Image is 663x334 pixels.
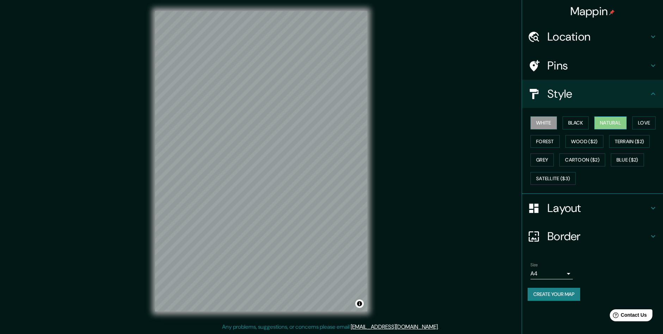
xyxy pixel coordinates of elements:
[530,135,560,148] button: Forest
[632,116,656,129] button: Love
[522,194,663,222] div: Layout
[609,135,650,148] button: Terrain ($2)
[528,288,580,301] button: Create your map
[563,116,589,129] button: Black
[522,23,663,51] div: Location
[547,59,649,73] h4: Pins
[547,30,649,44] h4: Location
[522,222,663,250] div: Border
[565,135,603,148] button: Wood ($2)
[547,201,649,215] h4: Layout
[530,172,576,185] button: Satellite ($3)
[547,229,649,243] h4: Border
[355,299,364,308] button: Toggle attribution
[440,323,441,331] div: .
[522,80,663,108] div: Style
[547,87,649,101] h4: Style
[155,11,367,311] canvas: Map
[559,153,605,166] button: Cartoon ($2)
[439,323,440,331] div: .
[611,153,644,166] button: Blue ($2)
[530,268,573,279] div: A4
[594,116,627,129] button: Natural
[600,306,655,326] iframe: Help widget launcher
[530,116,557,129] button: White
[222,323,439,331] p: Any problems, suggestions, or concerns please email .
[609,10,615,15] img: pin-icon.png
[570,4,615,18] h4: Mappin
[522,51,663,80] div: Pins
[530,153,554,166] button: Grey
[530,262,538,268] label: Size
[351,323,438,330] a: [EMAIL_ADDRESS][DOMAIN_NAME]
